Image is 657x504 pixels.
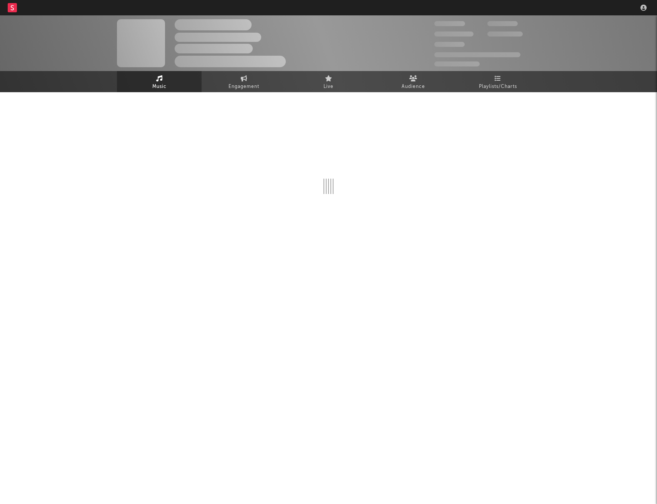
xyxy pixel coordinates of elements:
span: 50,000,000 Monthly Listeners [434,52,520,57]
span: Playlists/Charts [479,82,517,91]
a: Live [286,71,371,92]
span: 100,000 [434,42,465,47]
span: Engagement [228,82,259,91]
span: Music [152,82,167,91]
span: Live [323,82,334,91]
a: Music [117,71,202,92]
span: 1,000,000 [487,31,523,36]
span: 100,000 [487,21,518,26]
span: 50,000,000 [434,31,474,36]
span: 300,000 [434,21,465,26]
a: Playlists/Charts [455,71,540,92]
span: Audience [402,82,425,91]
span: Jump Score: 85.0 [434,61,480,66]
a: Engagement [202,71,286,92]
a: Audience [371,71,455,92]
